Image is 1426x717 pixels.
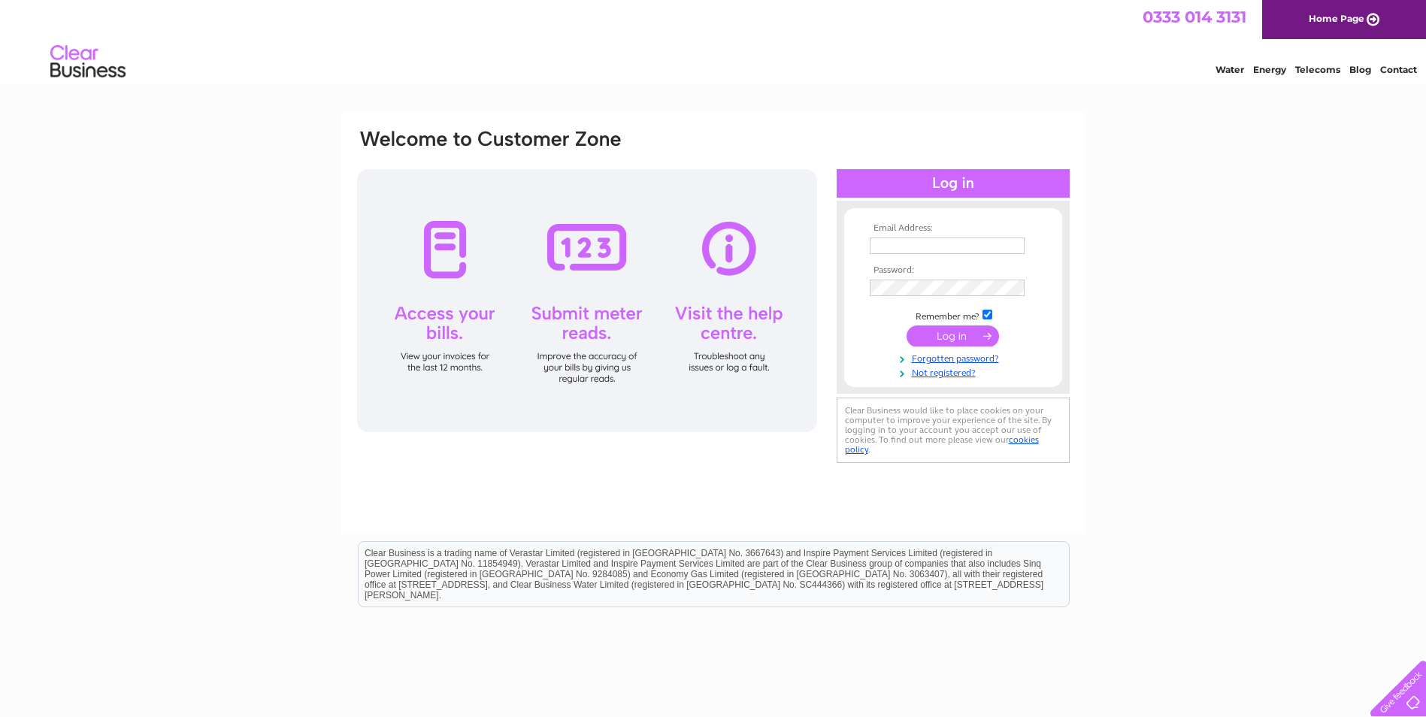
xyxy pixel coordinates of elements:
[866,265,1040,276] th: Password:
[359,8,1069,73] div: Clear Business is a trading name of Verastar Limited (registered in [GEOGRAPHIC_DATA] No. 3667643...
[1295,64,1340,75] a: Telecoms
[845,434,1039,455] a: cookies policy
[1349,64,1371,75] a: Blog
[866,223,1040,234] th: Email Address:
[1380,64,1417,75] a: Contact
[870,365,1040,379] a: Not registered?
[837,398,1070,463] div: Clear Business would like to place cookies on your computer to improve your experience of the sit...
[870,350,1040,365] a: Forgotten password?
[1253,64,1286,75] a: Energy
[866,307,1040,322] td: Remember me?
[50,39,126,85] img: logo.png
[907,325,999,346] input: Submit
[1143,8,1246,26] a: 0333 014 3131
[1216,64,1244,75] a: Water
